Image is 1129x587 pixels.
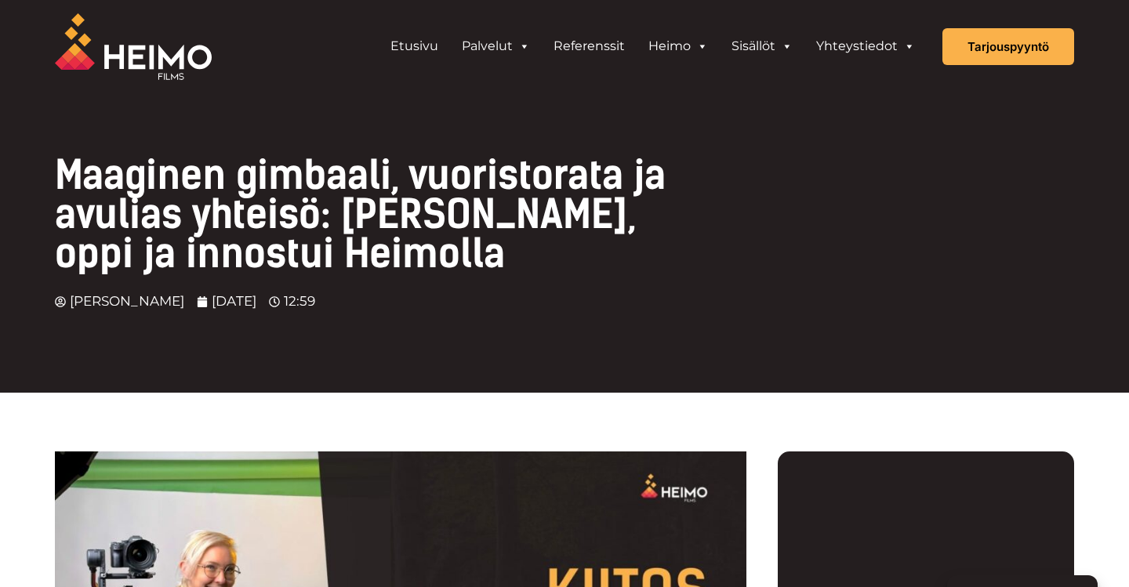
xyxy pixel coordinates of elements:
time: 12:59 [284,293,315,309]
a: Sisällöt [720,31,804,62]
iframe: Web Forms [791,465,1061,582]
a: Tarjouspyyntö [942,28,1074,65]
a: Etusivu [379,31,450,62]
a: Referenssit [542,31,637,62]
aside: Header Widget 1 [371,31,935,62]
a: Palvelut [450,31,542,62]
span: [PERSON_NAME] [66,289,184,314]
time: [DATE] [212,293,256,309]
img: Heimo Filmsin logo [55,13,212,80]
h1: Maaginen gimbaali, vuoristorata ja avulias yhteisö: [PERSON_NAME], oppi ja innostui Heimolla [55,156,666,274]
a: Heimo [637,31,720,62]
a: Yhteystiedot [804,31,927,62]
